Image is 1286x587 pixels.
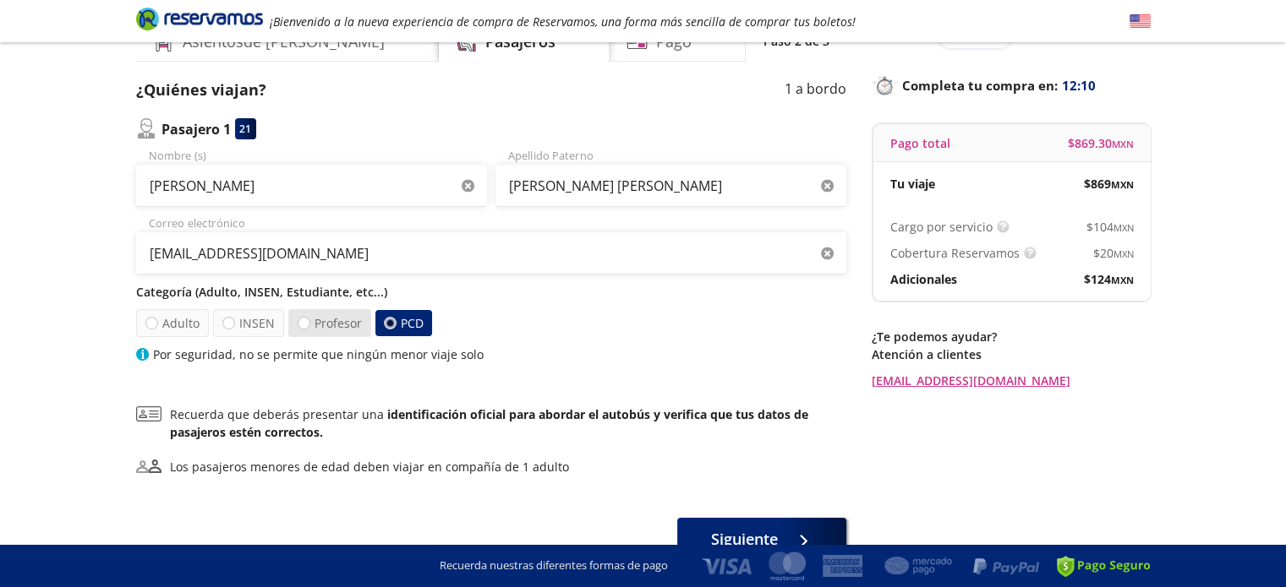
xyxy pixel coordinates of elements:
[136,79,266,101] p: ¿Quiénes viajan?
[872,372,1151,389] a: [EMAIL_ADDRESS][DOMAIN_NAME]
[170,406,808,440] b: identificación oficial para abordar el autobús y verifica que tus datos de pasajeros estén correc...
[890,270,957,288] p: Adicionales
[495,165,846,207] input: Apellido Paterno
[1068,134,1134,152] span: $ 869.30
[872,73,1151,97] p: Completa tu compra en :
[1111,178,1134,191] small: MXN
[1084,175,1134,193] span: $ 869
[711,528,778,551] span: Siguiente
[136,6,263,31] i: Brand Logo
[890,244,1020,262] p: Cobertura Reservamos
[235,118,256,139] div: 21
[135,309,210,338] label: Adulto
[136,232,846,274] input: Correo electrónico
[677,518,846,560] button: Siguiente
[213,309,284,337] label: INSEN
[170,458,569,476] div: Los pasajeros menores de edad deben viajar en compañía de 1 adulto
[890,175,935,193] p: Tu viaje
[785,79,846,101] p: 1 a bordo
[170,405,846,441] p: Recuerda que deberás presentar una
[1062,76,1096,95] span: 12:10
[1093,244,1134,262] span: $ 20
[1086,218,1134,236] span: $ 104
[270,14,856,30] em: ¡Bienvenido a la nueva experiencia de compra de Reservamos, una forma más sencilla de comprar tus...
[161,119,231,139] p: Pasajero 1
[1084,270,1134,288] span: $ 124
[136,165,487,207] input: Nombre (s)
[890,134,950,152] p: Pago total
[153,345,484,363] p: Por seguridad, no se permite que ningún menor viaje solo
[890,218,993,236] p: Cargo por servicio
[288,309,371,337] label: Profesor
[1114,221,1134,234] small: MXN
[1114,247,1134,260] small: MXN
[375,310,433,337] label: PCD
[1111,274,1134,286] small: MXN
[440,557,668,574] p: Recuerda nuestras diferentes formas de pago
[136,283,846,301] p: Categoría (Adulto, INSEN, Estudiante, etc...)
[1112,138,1134,150] small: MXN
[872,345,1151,363] p: Atención a clientes
[136,6,263,36] a: Brand Logo
[1130,11,1151,32] button: English
[872,328,1151,345] p: ¿Te podemos ayudar?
